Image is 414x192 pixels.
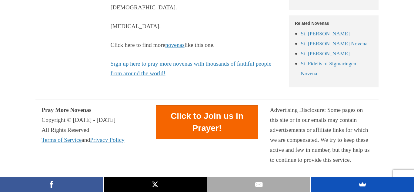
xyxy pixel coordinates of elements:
img: Facebook [47,180,56,189]
a: Sign up here to pray more novenas with thousands of faithful people from around the world! [111,60,272,77]
a: Privacy Policy [90,137,124,143]
div: and [42,135,144,145]
strong: Pray More Novenas [42,107,91,113]
a: St. [PERSON_NAME] [301,50,350,57]
a: Terms of Service [42,137,82,143]
div: All Rights Reserved [42,125,144,135]
a: St. [PERSON_NAME] Novena [301,41,367,47]
img: X [151,180,160,189]
div: Copyright © [DATE] - [DATE] [42,115,144,125]
p: [MEDICAL_DATA]. [111,21,280,31]
a: St. Fidelis of Sigmaringen Novena [301,60,356,76]
p: Click here to find more like this one. [111,40,280,50]
a: SumoMe [311,177,414,192]
img: SumoMe [358,180,367,189]
a: X [104,177,207,192]
a: St. [PERSON_NAME] [301,31,350,37]
a: Click to Join us in Prayer! [156,105,258,139]
div: Advertising Disclosure: Some pages on this site or in our emails may contain advertisements or af... [264,105,378,165]
a: Email [207,177,311,192]
a: novenas [165,42,184,48]
h5: Related Novenas [295,21,372,26]
img: Email [254,180,263,189]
